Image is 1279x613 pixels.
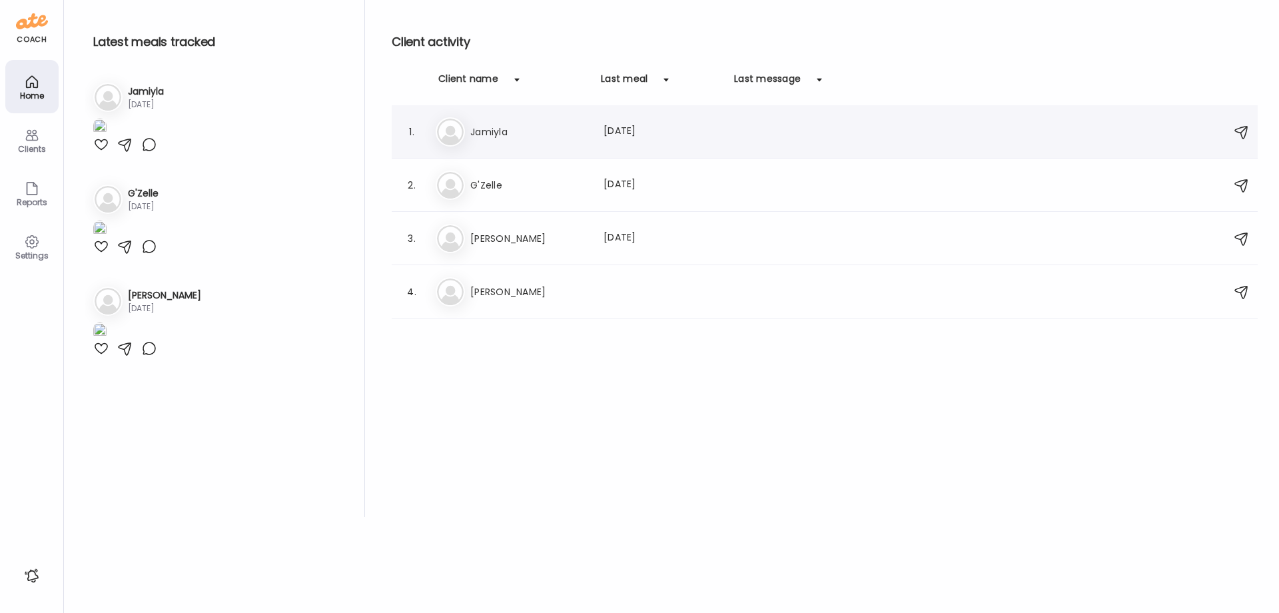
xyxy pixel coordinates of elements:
[470,124,588,140] h3: Jamiyla
[604,177,721,193] div: [DATE]
[404,177,420,193] div: 2.
[404,124,420,140] div: 1.
[437,172,464,199] img: bg-avatar-default.svg
[437,119,464,145] img: bg-avatar-default.svg
[95,84,121,111] img: bg-avatar-default.svg
[128,85,164,99] h3: Jamiyla
[128,99,164,111] div: [DATE]
[8,198,56,207] div: Reports
[601,72,647,93] div: Last meal
[437,279,464,305] img: bg-avatar-default.svg
[17,34,47,45] div: coach
[128,303,201,314] div: [DATE]
[95,288,121,314] img: bg-avatar-default.svg
[470,284,588,300] h3: [PERSON_NAME]
[128,289,201,303] h3: [PERSON_NAME]
[470,177,588,193] h3: G'Zelle
[604,124,721,140] div: [DATE]
[8,145,56,153] div: Clients
[8,91,56,100] div: Home
[392,32,1258,52] h2: Client activity
[128,187,159,201] h3: G'Zelle
[8,251,56,260] div: Settings
[437,225,464,252] img: bg-avatar-default.svg
[470,231,588,247] h3: [PERSON_NAME]
[93,119,107,137] img: images%2FT1epSwiowEhwNxE6y9pFgWo10cX2%2FgbzgV0qe0Vk1zGBY711R%2F93oIPbYVZc6CKilemd3I_1080
[93,32,343,52] h2: Latest meals tracked
[438,72,498,93] div: Client name
[128,201,159,213] div: [DATE]
[734,72,801,93] div: Last message
[604,231,721,247] div: [DATE]
[404,284,420,300] div: 4.
[16,11,48,32] img: ate
[93,221,107,239] img: images%2FnIQTLIpBuZcdPGV2vdzQsrERHmd2%2FrNB9Cu88AgJE3TWjM4Fp%2F6YLWSt0gAH8dEhmScVL5_1080
[93,322,107,340] img: images%2FUTLUIoeVH7gPT2ykYhp1LbmZYzb2%2F8mDWTtD3IxvJanbsyuLu%2FGpQhGQzBTnmWnyxBPypR_1080
[404,231,420,247] div: 3.
[95,186,121,213] img: bg-avatar-default.svg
